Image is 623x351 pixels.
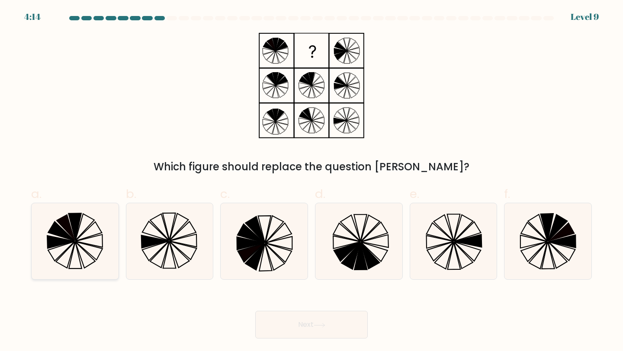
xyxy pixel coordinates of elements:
span: b. [126,185,136,202]
div: Which figure should replace the question [PERSON_NAME]? [36,159,587,175]
button: Next [255,311,368,338]
div: Level 9 [571,10,599,23]
span: f. [504,185,510,202]
span: a. [31,185,42,202]
span: d. [315,185,325,202]
span: e. [410,185,419,202]
span: c. [220,185,230,202]
div: 4:14 [24,10,41,23]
